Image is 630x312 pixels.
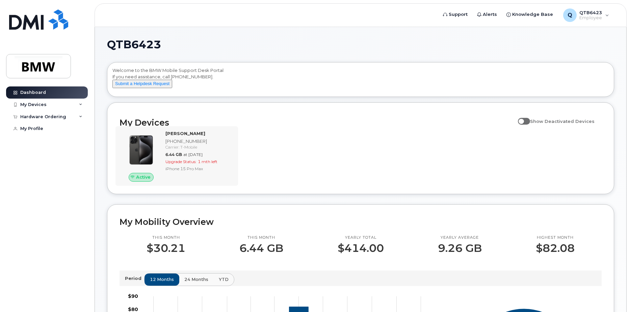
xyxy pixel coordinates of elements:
p: Highest month [536,235,575,240]
p: $414.00 [338,242,384,254]
tspan: $80 [128,306,138,312]
a: Submit a Helpdesk Request [112,81,172,86]
span: YTD [219,276,229,283]
span: Upgrade Status: [165,159,196,164]
iframe: Messenger Launcher [601,283,625,307]
span: 24 months [184,276,208,283]
a: Active[PERSON_NAME][PHONE_NUMBER]Carrier: T-Mobile6.44 GBat [DATE]Upgrade Status:1 mth leftiPhone... [120,130,234,182]
span: Active [136,174,151,180]
span: at [DATE] [183,152,203,157]
p: This month [239,235,283,240]
span: QTB6423 [107,40,161,50]
p: 6.44 GB [239,242,283,254]
div: Welcome to the BMW Mobile Support Desk Portal If you need assistance, call [PHONE_NUMBER]. [112,67,609,94]
div: [PHONE_NUMBER] [165,138,231,145]
span: 1 mth left [198,159,217,164]
h2: My Mobility Overview [120,217,602,227]
strong: [PERSON_NAME] [165,131,205,136]
img: iPhone_15_Pro_Black.png [125,134,157,166]
tspan: $90 [128,293,138,299]
button: Submit a Helpdesk Request [112,80,172,88]
p: $30.21 [147,242,185,254]
p: 9.26 GB [438,242,482,254]
span: 6.44 GB [165,152,182,157]
span: Show Deactivated Devices [530,119,595,124]
p: Yearly average [438,235,482,240]
input: Show Deactivated Devices [518,115,523,120]
p: Period [125,275,144,282]
div: Carrier: T-Mobile [165,144,231,150]
p: $82.08 [536,242,575,254]
div: iPhone 15 Pro Max [165,166,231,172]
p: Yearly total [338,235,384,240]
p: This month [147,235,185,240]
h2: My Devices [120,118,515,128]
